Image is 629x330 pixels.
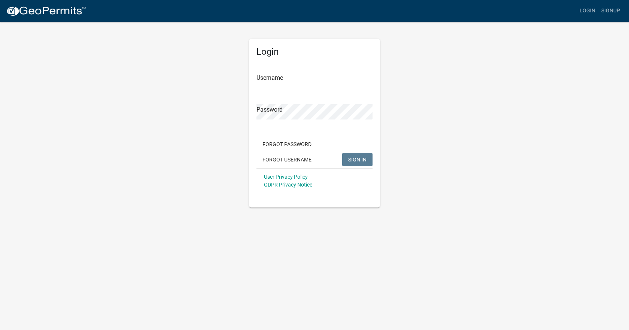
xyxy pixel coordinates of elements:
button: Forgot Password [256,137,317,151]
a: User Privacy Policy [264,174,308,180]
a: GDPR Privacy Notice [264,182,312,188]
button: SIGN IN [342,153,373,166]
span: SIGN IN [348,156,367,162]
button: Forgot Username [256,153,317,166]
a: Signup [598,4,623,18]
h5: Login [256,46,373,57]
a: Login [577,4,598,18]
